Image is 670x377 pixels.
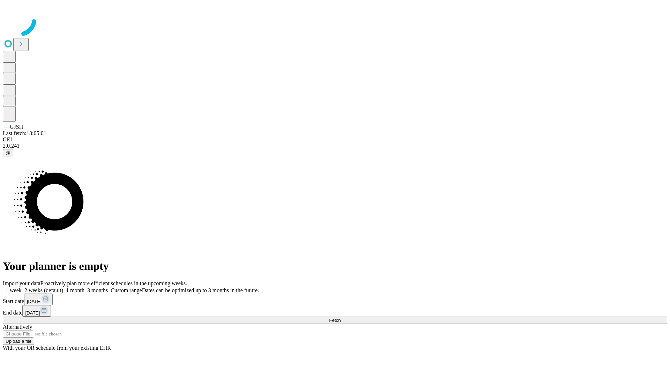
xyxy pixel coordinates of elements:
[66,287,84,293] span: 1 month
[25,310,40,316] span: [DATE]
[3,317,667,324] button: Fetch
[3,294,667,305] div: Start date
[24,287,63,293] span: 2 weeks (default)
[3,324,32,330] span: Alternatively
[3,149,13,156] button: @
[3,338,34,345] button: Upload a file
[10,124,23,130] span: GJSH
[142,287,259,293] span: Dates can be optimized up to 3 months in the future.
[40,280,187,286] span: Proactively plan more efficient schedules in the upcoming weeks.
[329,318,341,323] span: Fetch
[3,280,40,286] span: Import your data
[27,299,42,304] span: [DATE]
[111,287,142,293] span: Custom range
[24,294,53,305] button: [DATE]
[3,130,46,136] span: Last fetch: 13:05:01
[6,150,10,155] span: @
[22,305,51,317] button: [DATE]
[3,260,667,273] h1: Your planner is empty
[6,287,22,293] span: 1 week
[87,287,108,293] span: 3 months
[3,305,667,317] div: End date
[3,136,667,143] div: GEI
[3,345,111,351] span: With your OR schedule from your existing EHR
[3,143,667,149] div: 2.0.241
